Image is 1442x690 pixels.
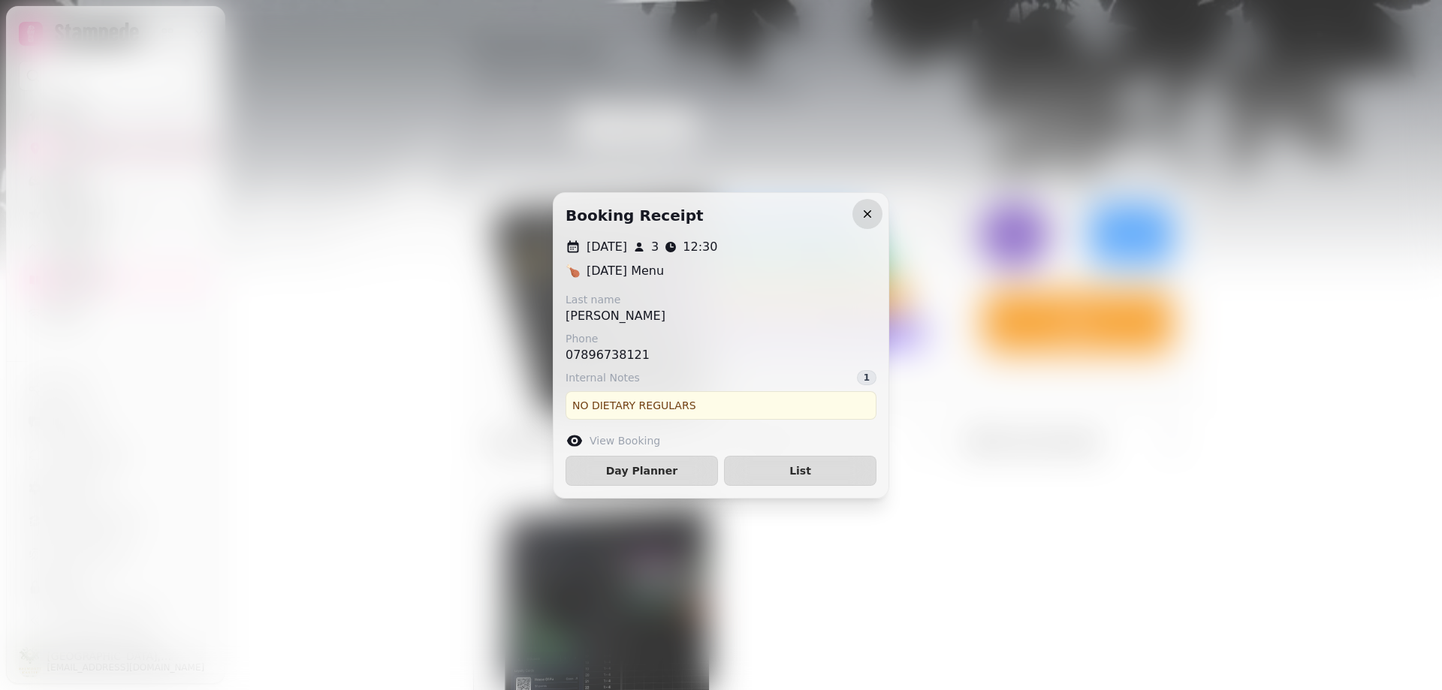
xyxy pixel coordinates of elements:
[566,331,650,346] label: Phone
[857,370,876,385] div: 1
[587,238,627,256] p: [DATE]
[590,433,660,448] label: View Booking
[724,456,876,486] button: List
[566,292,665,307] label: Last name
[566,456,718,486] button: Day Planner
[566,307,665,325] p: [PERSON_NAME]
[651,238,659,256] p: 3
[566,346,650,364] p: 07896738121
[578,466,705,476] span: Day Planner
[566,391,876,420] div: NO DIETARY REGULARS
[566,370,640,385] span: Internal Notes
[587,262,664,280] p: [DATE] Menu
[737,466,864,476] span: List
[683,238,717,256] p: 12:30
[566,205,704,226] h2: Booking receipt
[566,262,581,280] p: 🍗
